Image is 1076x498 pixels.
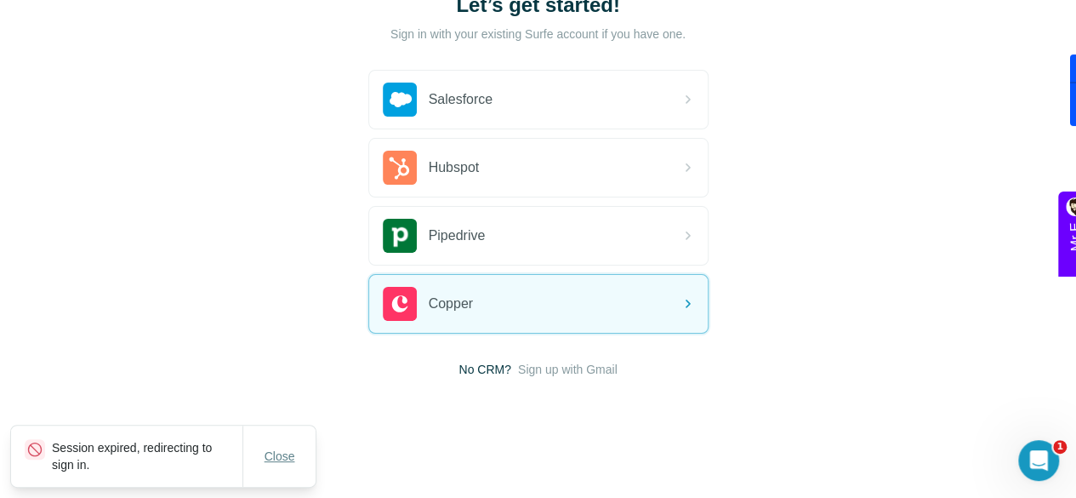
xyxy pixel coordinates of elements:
p: Sign in with your existing Surfe account if you have one. [390,26,686,43]
button: Close [253,441,307,472]
span: Hubspot [429,157,480,178]
img: salesforce's logo [383,83,417,117]
span: No CRM? [458,361,510,378]
img: hubspot's logo [383,151,417,185]
span: Salesforce [429,89,493,110]
span: Pipedrive [429,226,486,246]
img: pipedrive's logo [383,219,417,253]
span: Close [265,448,295,465]
p: Session expired, redirecting to sign in. [52,439,242,473]
button: Sign up with Gmail [518,361,618,378]
img: copper's logo [383,287,417,321]
span: Copper [429,294,473,314]
iframe: Intercom live chat [1018,440,1059,481]
span: 1 [1053,440,1067,454]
